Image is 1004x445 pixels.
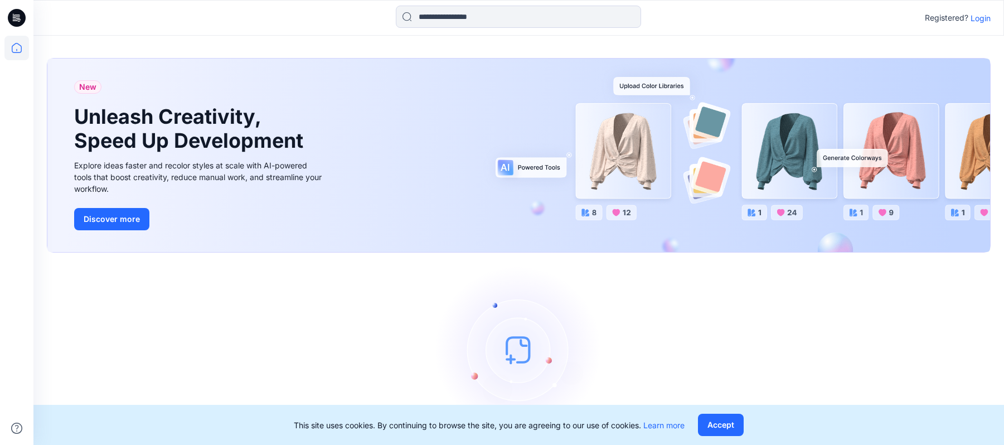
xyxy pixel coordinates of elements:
a: Learn more [643,420,685,430]
p: Login [971,12,991,24]
p: This site uses cookies. By continuing to browse the site, you are agreeing to our use of cookies. [294,419,685,431]
p: Registered? [925,11,968,25]
h1: Unleash Creativity, Speed Up Development [74,105,308,153]
div: Explore ideas faster and recolor styles at scale with AI-powered tools that boost creativity, red... [74,159,325,195]
button: Accept [698,414,744,436]
button: Discover more [74,208,149,230]
img: empty-state-image.svg [435,266,603,433]
a: Discover more [74,208,325,230]
span: New [79,80,96,94]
